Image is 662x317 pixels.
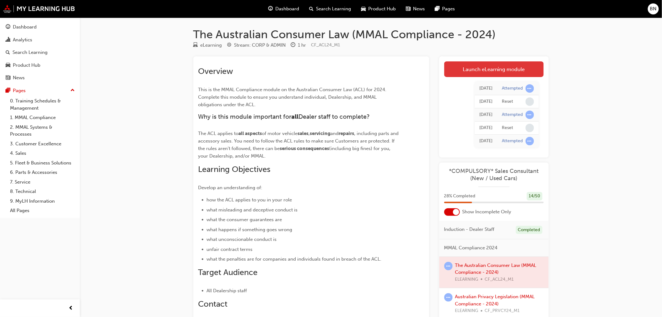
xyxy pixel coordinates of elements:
[3,72,77,84] a: News
[526,111,534,119] span: learningRecordVerb_ATTEMPT-icon
[207,207,298,213] span: what misleading and deceptive conduct is
[502,86,523,91] div: Attempted
[198,66,233,76] span: Overview
[298,131,309,136] span: sales
[401,3,430,15] a: news-iconNews
[526,97,534,106] span: learningRecordVerb_NONE-icon
[430,3,460,15] a: pages-iconPages
[444,168,544,182] a: *COMPULSORY* Sales Consultant (New / Used Cars)
[413,5,425,13] span: News
[8,187,77,196] a: 8. Technical
[6,24,10,30] span: guage-icon
[304,3,356,15] a: search-iconSearch Learning
[6,88,10,94] span: pages-icon
[444,244,498,252] span: MMAL Compliance 2024
[193,43,198,48] span: learningResourceType_ELEARNING-icon
[444,193,476,200] span: 28 % Completed
[234,42,286,49] div: Stream: CORP & ADMIN
[198,268,258,277] span: Target Audience
[207,236,277,242] span: what unconscionable conduct is
[207,256,382,262] span: what the penalties are for companies and individuals found in breach of the ACL.
[8,177,77,187] a: 7. Service
[291,41,306,49] div: Duration
[298,42,306,49] div: 1 hr
[648,3,659,14] button: BN
[356,3,401,15] a: car-iconProduct Hub
[331,131,339,136] span: and
[70,86,75,95] span: up-icon
[13,23,37,31] div: Dashboard
[280,146,329,151] span: serious consequences
[292,113,299,120] span: all
[8,113,77,122] a: 1. MMAL Compliance
[8,122,77,139] a: 2. MMAL Systems & Processes
[3,85,77,96] button: Pages
[526,84,534,93] span: learningRecordVerb_ATTEMPT-icon
[435,5,440,13] span: pages-icon
[13,87,26,94] div: Pages
[480,138,493,145] div: Tue Aug 19 2025 11:51:42 GMT+1000 (Australian Eastern Standard Time)
[207,217,282,222] span: what the consumer guarantees are
[6,50,10,55] span: search-icon
[207,247,253,252] span: unfair contract terms
[6,63,10,68] span: car-icon
[3,20,77,85] button: DashboardAnalyticsSearch LearningProduct HubNews
[3,60,77,71] a: Product Hub
[480,98,493,105] div: Mon Aug 25 2025 13:03:16 GMT+1000 (Australian Eastern Standard Time)
[444,293,453,302] span: learningRecordVerb_ATTEMPT-icon
[309,5,313,13] span: search-icon
[198,131,400,151] span: , including parts and accessory sales. You need to follow the ACL rules to make sure Customers ar...
[198,299,228,309] span: Contact
[69,304,74,312] span: prev-icon
[6,37,10,43] span: chart-icon
[455,294,535,307] a: Australian Privacy Legislation (MMAL Compliance - 2024)
[3,21,77,33] a: Dashboard
[239,131,262,136] span: all aspects
[502,99,513,105] div: Reset
[193,41,222,49] div: Type
[516,226,542,234] div: Completed
[198,131,239,136] span: The ACL applies to
[193,28,549,41] h1: The Australian Consumer Law (MMAL Compliance - 2024)
[316,5,351,13] span: Search Learning
[8,206,77,216] a: All Pages
[8,96,77,113] a: 0. Training Schedules & Management
[406,5,410,13] span: news-icon
[299,113,370,120] span: Dealer staff to complete?
[3,5,75,13] img: mmal
[13,62,40,69] div: Product Hub
[480,85,493,92] div: Mon Aug 25 2025 13:03:17 GMT+1000 (Australian Eastern Standard Time)
[201,42,222,49] div: eLearning
[442,5,455,13] span: Pages
[311,42,340,48] span: Learning resource code
[263,3,304,15] a: guage-iconDashboard
[227,41,286,49] div: Stream
[444,226,495,233] span: Induction - Dealer Staff
[368,5,396,13] span: Product Hub
[480,111,493,118] div: Mon Aug 25 2025 11:39:55 GMT+1000 (Australian Eastern Standard Time)
[198,164,271,174] span: Learning Objectives
[3,47,77,58] a: Search Learning
[480,124,493,132] div: Mon Aug 25 2025 11:39:53 GMT+1000 (Australian Eastern Standard Time)
[455,307,478,314] span: ELEARNING
[502,138,523,144] div: Attempted
[207,227,293,232] span: what happens if something goes wrong
[8,139,77,149] a: 3. Customer Excellence
[485,307,520,314] span: CF_PRVCY24_M1
[291,43,296,48] span: clock-icon
[444,262,453,270] span: learningRecordVerb_ATTEMPT-icon
[207,197,292,203] span: how the ACL applies to you in your role
[309,131,310,136] span: ,
[13,74,25,81] div: News
[361,5,366,13] span: car-icon
[227,43,232,48] span: target-icon
[262,131,298,136] span: of motor vehicle
[502,125,513,131] div: Reset
[527,192,542,200] div: 14 / 50
[339,131,354,136] span: repairs
[444,61,544,77] a: Launch eLearning module
[8,148,77,158] a: 4. Sales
